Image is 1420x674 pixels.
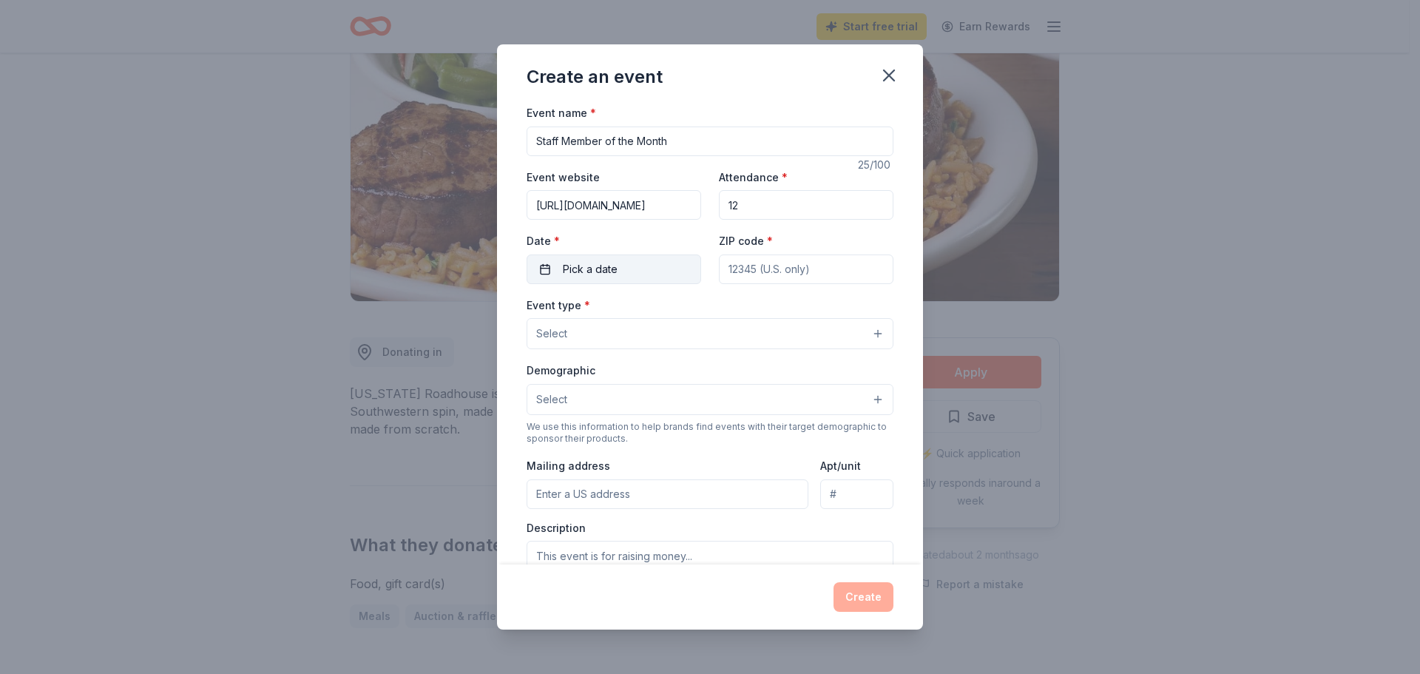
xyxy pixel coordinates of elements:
[527,170,600,185] label: Event website
[536,325,567,343] span: Select
[527,127,893,156] input: Spring Fundraiser
[527,298,590,313] label: Event type
[527,363,595,378] label: Demographic
[527,106,596,121] label: Event name
[527,521,586,536] label: Description
[719,170,788,185] label: Attendance
[820,459,861,474] label: Apt/unit
[527,190,701,220] input: https://www...
[719,234,773,249] label: ZIP code
[527,65,663,89] div: Create an event
[527,234,701,249] label: Date
[719,255,893,284] input: 12345 (U.S. only)
[719,190,893,220] input: 20
[563,260,618,278] span: Pick a date
[527,459,610,474] label: Mailing address
[820,479,893,509] input: #
[527,479,808,509] input: Enter a US address
[527,421,893,445] div: We use this information to help brands find events with their target demographic to sponsor their...
[527,318,893,349] button: Select
[858,156,893,174] div: 25 /100
[527,384,893,415] button: Select
[527,255,701,284] button: Pick a date
[536,391,567,408] span: Select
